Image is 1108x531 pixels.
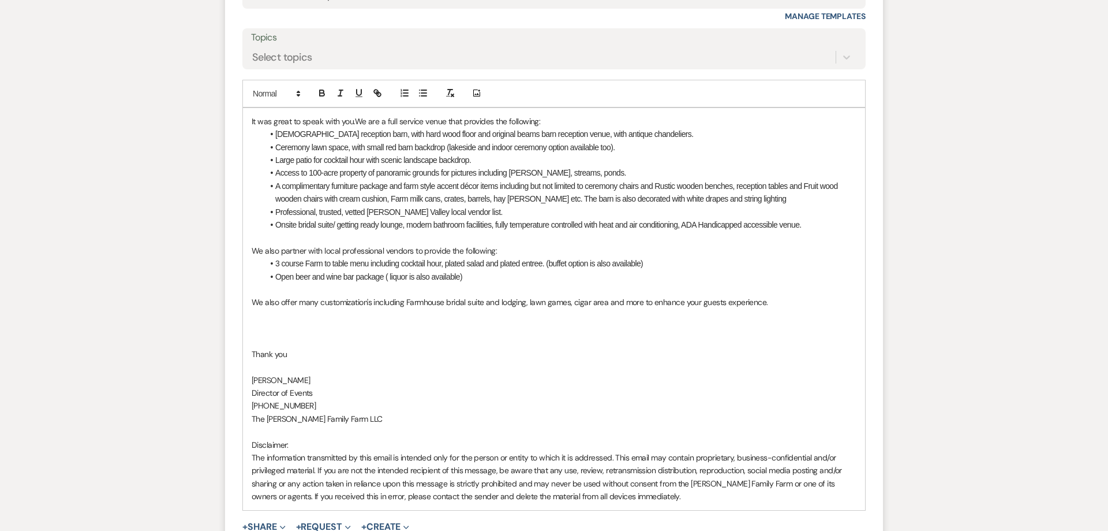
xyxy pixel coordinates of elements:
[252,451,856,503] p: The information transmitted by this email is intended only for the person or entity to which it i...
[252,297,768,307] span: We also offer many customization's including Farmhouse bridal suite and lodging, lawn games, ciga...
[252,387,856,399] p: Director of Events
[251,29,857,46] label: Topics
[275,155,471,165] span: Large patio for cocktail hour with scenic landscape backdrop.
[252,399,856,412] p: [PHONE_NUMBER]
[252,244,856,257] p: We also partner with local professional vendors to provide the following:
[275,168,626,177] span: Access to 100-acre property of panoramic grounds for pictures including [PERSON_NAME], streams, p...
[275,272,462,281] span: Open beer and wine bar package ( liquor is also available)
[252,413,856,425] p: The [PERSON_NAME] Family Farm LLC
[252,49,312,65] div: Select topics
[275,259,643,268] span: 3 course Farm to table menu including cocktail hour, plated salad and plated entree. (buffet opti...
[275,143,615,152] span: Ceremony lawn space, with small red barn backdrop (lakeside and indoor ceremony option available ...
[252,115,856,128] p: It was great to speak with you.
[275,220,802,229] span: Onsite bridal suite/ getting ready lounge, modern bathroom facilities, fully temperature controll...
[252,348,856,361] p: Thank you
[275,207,503,217] span: Professional, trusted, vetted [PERSON_NAME] Valley local vendor list.
[252,439,856,451] p: Disclaimer:
[785,11,866,21] a: Manage Templates
[355,116,541,127] span: We are a full service venue that provides the following:
[252,374,856,387] p: [PERSON_NAME]
[275,181,840,203] span: A complimentary furniture package and farm style accent décor items including but not limited to ...
[275,129,693,139] span: [DEMOGRAPHIC_DATA] reception barn, with hard wood floor and original beams barn reception venue, ...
